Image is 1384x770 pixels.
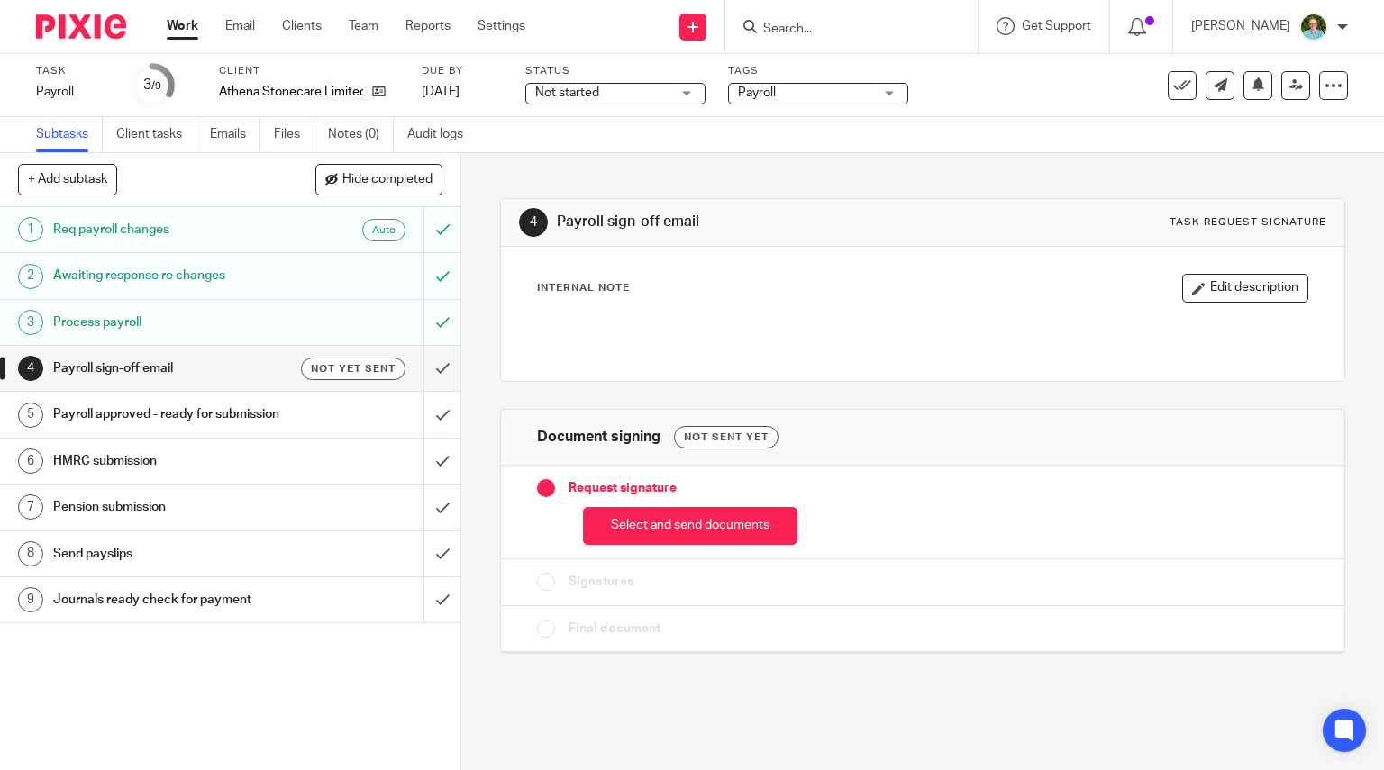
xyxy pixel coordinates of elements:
[18,587,43,612] div: 9
[18,356,43,381] div: 4
[728,64,908,78] label: Tags
[53,309,288,336] h1: Process payroll
[53,448,288,475] h1: HMRC submission
[405,17,451,35] a: Reports
[315,164,442,195] button: Hide completed
[328,117,394,152] a: Notes (0)
[116,117,196,152] a: Client tasks
[282,17,322,35] a: Clients
[422,86,460,98] span: [DATE]
[18,403,43,428] div: 5
[18,264,43,289] div: 2
[274,117,314,152] a: Files
[362,219,405,241] div: Auto
[53,494,288,521] h1: Pension submission
[478,17,525,35] a: Settings
[219,83,363,101] p: Athena Stonecare Limited
[525,64,706,78] label: Status
[1182,274,1308,303] button: Edit description
[53,216,288,243] h1: Req payroll changes
[18,310,43,335] div: 3
[569,620,660,638] span: Final document
[761,22,924,38] input: Search
[18,494,43,520] div: 7
[143,75,161,95] div: 3
[18,164,117,195] button: + Add subtask
[1022,20,1091,32] span: Get Support
[18,541,43,566] div: 8
[519,208,548,237] div: 4
[36,64,108,78] label: Task
[36,14,126,39] img: Pixie
[583,507,797,546] button: Select and send documents
[1170,215,1326,230] div: Task request signature
[342,173,432,187] span: Hide completed
[53,401,288,428] h1: Payroll approved - ready for submission
[18,217,43,242] div: 1
[311,361,396,376] span: Not yet sent
[225,17,255,35] a: Email
[569,479,677,497] span: Request signature
[535,86,599,99] span: Not started
[1191,17,1290,35] p: [PERSON_NAME]
[18,448,43,474] div: 6
[407,117,477,152] a: Audit logs
[1299,13,1328,41] img: U9kDOIcY.jpeg
[219,64,399,78] label: Client
[167,17,198,35] a: Work
[36,117,103,152] a: Subtasks
[210,117,260,152] a: Emails
[557,213,961,231] h1: Payroll sign-off email
[36,83,108,101] div: Payroll
[53,355,288,382] h1: Payroll sign-off email
[53,262,288,289] h1: Awaiting response re changes
[53,586,288,613] h1: Journals ready check for payment
[537,428,660,447] h1: Document signing
[569,573,633,591] span: Signatures
[349,17,378,35] a: Team
[422,64,503,78] label: Due by
[674,426,778,448] div: Not sent yet
[537,281,630,295] p: Internal Note
[53,540,288,567] h1: Send payslips
[738,86,776,99] span: Payroll
[151,81,161,91] small: /9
